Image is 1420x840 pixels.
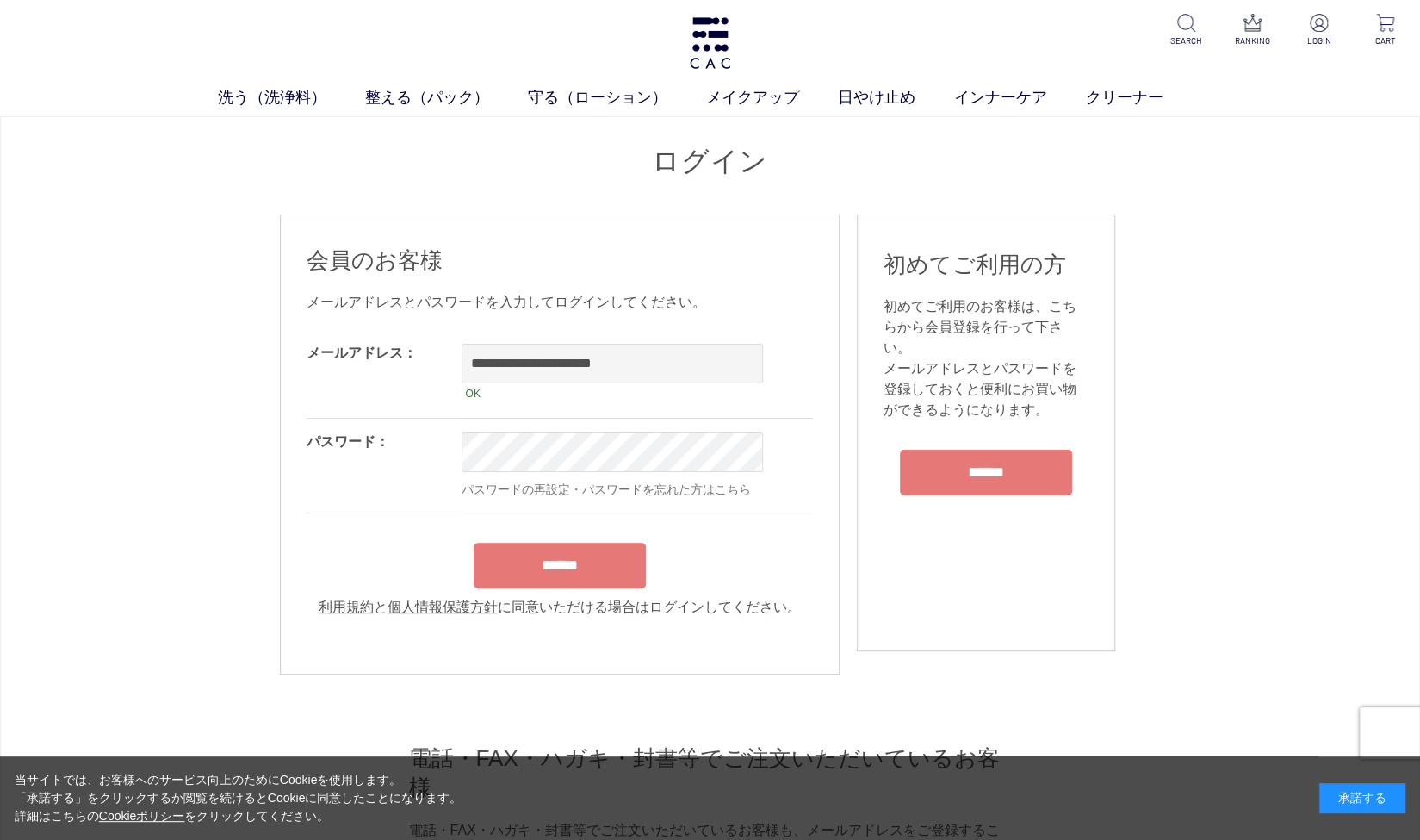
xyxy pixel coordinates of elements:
[706,86,838,109] a: メイクアップ
[884,252,1066,277] span: 初めてご利用の方
[307,597,813,618] div: と に同意いただける場合はログインしてください。
[307,345,417,360] label: メールアドレス：
[307,292,813,313] div: メールアドレスとパスワードを入力してログインしてください。
[1298,14,1340,47] a: LOGIN
[884,296,1088,420] div: 初めてご利用のお客様は、こちらから会員登録を行って下さい。 メールアドレスとパスワードを登録しておくと便利にお買い物ができるようになります。
[15,771,462,825] div: 当サイトでは、お客様へのサービス向上のためにCookieを使用します。 「承諾する」をクリックするか閲覧を続けるとCookieに同意したことになります。 詳細はこちらの をクリックしてください。
[99,809,185,823] a: Cookieポリシー
[1364,14,1406,47] a: CART
[954,86,1086,109] a: インナーケア
[307,247,443,273] span: 会員のお客様
[1364,34,1406,47] p: CART
[1165,14,1207,47] a: SEARCH
[1298,34,1340,47] p: LOGIN
[307,434,389,449] label: パスワード：
[1086,86,1202,109] a: クリーナー
[528,86,706,109] a: 守る（ローション）
[1231,34,1274,47] p: RANKING
[409,744,1012,803] h2: 電話・FAX・ハガキ・封書等でご注文いただいているお客様
[838,86,954,109] a: 日やけ止め
[687,17,733,69] img: logo
[319,600,374,614] a: 利用規約
[1319,783,1405,813] div: 承諾する
[218,86,365,109] a: 洗う（洗浄料）
[388,600,498,614] a: 個人情報保護方針
[462,383,763,404] div: OK
[1231,14,1274,47] a: RANKING
[1165,34,1207,47] p: SEARCH
[365,86,528,109] a: 整える（パック）
[280,143,1141,180] h1: ログイン
[462,482,751,496] a: パスワードの再設定・パスワードを忘れた方はこちら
